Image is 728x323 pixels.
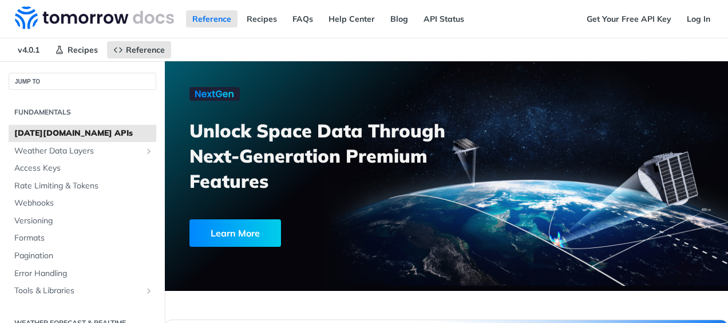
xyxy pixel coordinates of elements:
span: Formats [14,233,153,244]
a: API Status [417,10,470,27]
button: JUMP TO [9,73,156,90]
span: Recipes [68,45,98,55]
a: Pagination [9,247,156,265]
span: Pagination [14,250,153,262]
a: Reference [107,41,171,58]
span: Webhooks [14,198,153,209]
a: Learn More [189,219,405,247]
a: Tools & LibrariesShow subpages for Tools & Libraries [9,282,156,300]
a: Recipes [240,10,283,27]
span: Reference [126,45,165,55]
span: Error Handling [14,268,153,279]
span: Tools & Libraries [14,285,141,297]
img: Tomorrow.io Weather API Docs [15,6,174,29]
a: [DATE][DOMAIN_NAME] APIs [9,125,156,142]
a: Rate Limiting & Tokens [9,178,156,195]
a: Blog [384,10,414,27]
a: Reference [186,10,238,27]
a: Error Handling [9,265,156,282]
a: Help Center [322,10,381,27]
span: Versioning [14,215,153,227]
a: FAQs [286,10,319,27]
a: Formats [9,230,156,247]
button: Show subpages for Tools & Libraries [144,286,153,296]
div: Learn More [189,219,281,247]
a: Webhooks [9,195,156,212]
a: Versioning [9,212,156,230]
h3: Unlock Space Data Through Next-Generation Premium Features [189,118,459,194]
h2: Fundamentals [9,107,156,117]
a: Get Your Free API Key [580,10,678,27]
a: Recipes [49,41,104,58]
span: Access Keys [14,163,153,174]
img: NextGen [189,87,240,101]
span: Rate Limiting & Tokens [14,180,153,192]
a: Weather Data LayersShow subpages for Weather Data Layers [9,143,156,160]
span: Weather Data Layers [14,145,141,157]
span: v4.0.1 [11,41,46,58]
button: Show subpages for Weather Data Layers [144,147,153,156]
a: Access Keys [9,160,156,177]
span: [DATE][DOMAIN_NAME] APIs [14,128,153,139]
a: Log In [680,10,717,27]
